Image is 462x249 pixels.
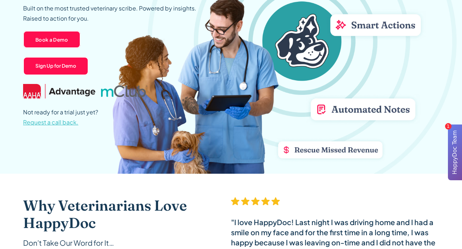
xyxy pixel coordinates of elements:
[23,3,196,24] p: Built on the most trusted veterinary scribe. Powered by insights. Raised to action for you.
[101,85,147,97] img: mclub logo
[23,107,98,127] p: Not ready for a trial just yet?
[23,197,202,232] h2: Why Veterinarians Love HappyDoc
[23,57,88,76] a: Sign Up for Demo
[23,118,78,126] span: Request a call back.
[23,237,202,248] div: Don’t Take Our Word for It…
[23,84,95,98] img: AAHA Advantage logo
[23,31,80,48] a: Book a Demo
